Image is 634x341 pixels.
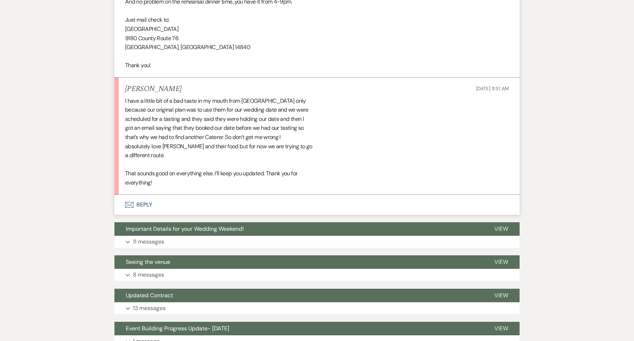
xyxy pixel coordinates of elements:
[114,236,520,248] button: 11 messages
[125,85,182,94] h5: [PERSON_NAME]
[114,289,483,302] button: Updated Contract
[476,85,509,92] span: [DATE] 11:51 AM
[483,255,520,269] button: View
[483,222,520,236] button: View
[126,325,229,332] span: Event Building Progress Update- [DATE]
[494,258,508,266] span: View
[125,61,509,70] p: Thank you!
[126,258,170,266] span: Seeing the venue
[126,225,244,233] span: Important Details for your Wedding Weekend!
[114,195,520,215] button: Reply
[133,237,164,246] p: 11 messages
[125,34,509,43] p: 9180 County Route 76
[114,255,483,269] button: Seeing the venue
[114,302,520,314] button: 13 messages
[114,222,483,236] button: Important Details for your Wedding Weekend!
[125,15,509,25] p: Just mail check to:
[114,322,483,335] button: Event Building Progress Update- [DATE]
[133,304,166,313] p: 13 messages
[125,43,509,52] p: [GEOGRAPHIC_DATA], [GEOGRAPHIC_DATA] 14840
[494,325,508,332] span: View
[494,292,508,299] span: View
[125,96,509,187] div: I have a little bit of a bad taste in my mouth from [GEOGRAPHIC_DATA] only because our original p...
[494,225,508,233] span: View
[483,289,520,302] button: View
[126,292,173,299] span: Updated Contract
[114,269,520,281] button: 8 messages
[133,270,164,279] p: 8 messages
[483,322,520,335] button: View
[125,25,509,34] p: [GEOGRAPHIC_DATA]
